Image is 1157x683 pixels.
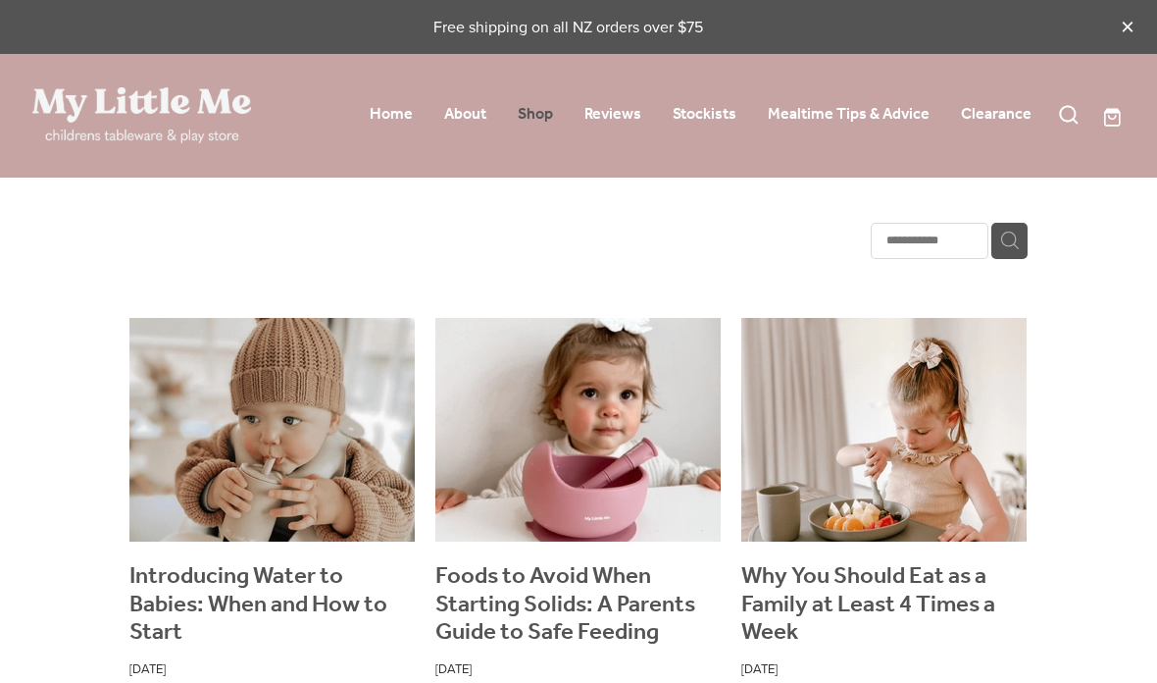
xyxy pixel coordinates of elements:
a: Reviews [584,99,641,130]
a: Introducing Water to Babies: When and How to Start [129,554,387,656]
a: Home [370,99,413,130]
a: Foods to Avoid When Starting Solids: A Parents Guide to Safe Feeding [435,531,721,545]
a: Shop [518,99,553,130]
a: Mealtime Tips & Advice [768,99,930,130]
a: Why You Should Eat as a Family at Least 4 Times a Week [741,554,995,656]
span: [DATE] [741,648,1027,682]
span: [DATE] [129,648,415,682]
a: Introducing Water to Babies: When and How to Start [129,531,415,545]
span: [DATE] [435,648,721,682]
img: Foods to Avoid When Starting Solids: A Parents Guide to Safe Feeding [435,318,721,542]
a: Why You Should Eat as a Family at Least 4 Times a Week [741,531,1027,545]
img: Introducing Water to Babies: When and How to Start [129,318,415,542]
a: Foods to Avoid When Starting Solids: A Parents Guide to Safe Feeding [435,554,695,656]
a: About [444,99,486,130]
a: Stockists [673,99,736,130]
img: Why You Should Eat as a Family at Least 4 Times a Week [741,318,1027,542]
a: Clearance [961,99,1031,130]
p: Free shipping on all NZ orders over $75 [32,16,1103,37]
